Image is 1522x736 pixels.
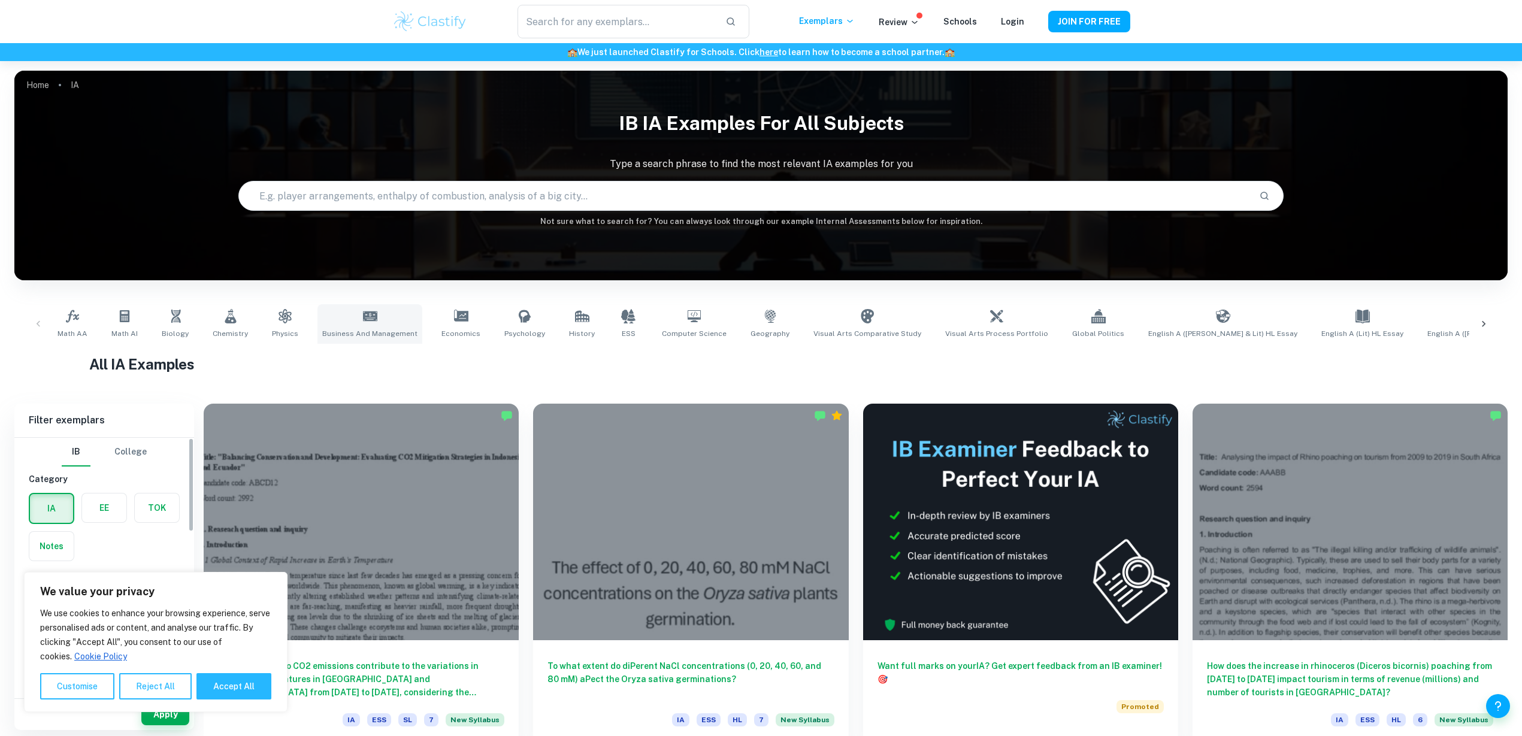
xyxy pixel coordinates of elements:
p: IA [71,78,79,92]
span: Economics [441,328,480,339]
span: 🏫 [945,47,955,57]
div: We value your privacy [24,572,288,712]
span: English A ([PERSON_NAME] & Lit) HL Essay [1148,328,1297,339]
span: Psychology [504,328,545,339]
span: Geography [751,328,789,339]
h6: Filter exemplars [14,404,194,437]
button: Notes [29,532,74,561]
span: New Syllabus [446,713,504,726]
input: Search for any exemplars... [518,5,715,38]
div: Premium [831,410,843,422]
button: Help and Feedback [1486,694,1510,718]
span: New Syllabus [776,713,834,726]
p: Review [879,16,919,29]
span: Math AA [58,328,87,339]
span: 7 [754,713,768,726]
img: Thumbnail [863,404,1178,640]
button: JOIN FOR FREE [1048,11,1130,32]
span: 7 [424,713,438,726]
button: Customise [40,673,114,699]
span: 🎯 [878,674,888,684]
h6: To what extent do CO2 emissions contribute to the variations in average temperatures in [GEOGRAPH... [218,659,504,699]
button: TOK [135,493,179,522]
span: HL [1387,713,1406,726]
div: Starting from the May 2026 session, the ESS IA requirements have changed. We created this exempla... [1435,713,1493,734]
span: Business and Management [322,328,417,339]
span: Math AI [111,328,138,339]
span: ESS [367,713,391,726]
h6: Not sure what to search for? You can always look through our example Internal Assessments below f... [14,216,1508,228]
button: IB [62,438,90,467]
button: IA [30,494,73,523]
h6: To what extent do diPerent NaCl concentrations (0, 20, 40, 60, and 80 mM) aPect the Oryza sativa ... [547,659,834,699]
a: Login [1001,17,1024,26]
button: EE [82,493,126,522]
span: ESS [622,328,636,339]
h6: Category [29,473,180,486]
span: IA [343,713,360,726]
img: Marked [1490,410,1502,422]
a: Schools [943,17,977,26]
h6: How does the increase in rhinoceros (Diceros bicornis) poaching from [DATE] to [DATE] impact tour... [1207,659,1493,699]
button: Search [1254,186,1275,206]
span: New Syllabus [1435,713,1493,726]
span: SL [398,713,417,726]
span: IA [1331,713,1348,726]
span: English A (Lit) HL Essay [1321,328,1403,339]
div: Starting from the May 2026 session, the ESS IA requirements have changed. We created this exempla... [446,713,504,734]
p: Type a search phrase to find the most relevant IA examples for you [14,157,1508,171]
button: Accept All [196,673,271,699]
div: Starting from the May 2026 session, the ESS IA requirements have changed. We created this exempla... [776,713,834,734]
a: Cookie Policy [74,651,128,662]
span: HL [728,713,747,726]
span: Visual Arts Comparative Study [813,328,921,339]
span: 6 [1413,713,1427,726]
span: Visual Arts Process Portfolio [945,328,1048,339]
div: Filter type choice [62,438,147,467]
span: ESS [1355,713,1379,726]
span: History [569,328,595,339]
span: Promoted [1116,700,1164,713]
img: Clastify logo [392,10,468,34]
span: Computer Science [662,328,727,339]
span: ESS [697,713,721,726]
span: IA [672,713,689,726]
span: Physics [272,328,298,339]
img: Marked [501,410,513,422]
h1: All IA Examples [89,353,1433,375]
h1: IB IA examples for all subjects [14,104,1508,143]
button: Reject All [119,673,192,699]
p: We use cookies to enhance your browsing experience, serve personalised ads or content, and analys... [40,606,271,664]
span: Chemistry [213,328,248,339]
button: College [114,438,147,467]
img: Marked [814,410,826,422]
p: Exemplars [799,14,855,28]
span: Global Politics [1072,328,1124,339]
input: E.g. player arrangements, enthalpy of combustion, analysis of a big city... [239,179,1249,213]
span: 🏫 [567,47,577,57]
h6: We just launched Clastify for Schools. Click to learn how to become a school partner. [2,46,1520,59]
button: Apply [141,704,189,725]
a: Home [26,77,49,93]
p: We value your privacy [40,584,271,599]
a: here [760,47,778,57]
span: Biology [162,328,189,339]
h6: Want full marks on your IA ? Get expert feedback from an IB examiner! [878,659,1164,686]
